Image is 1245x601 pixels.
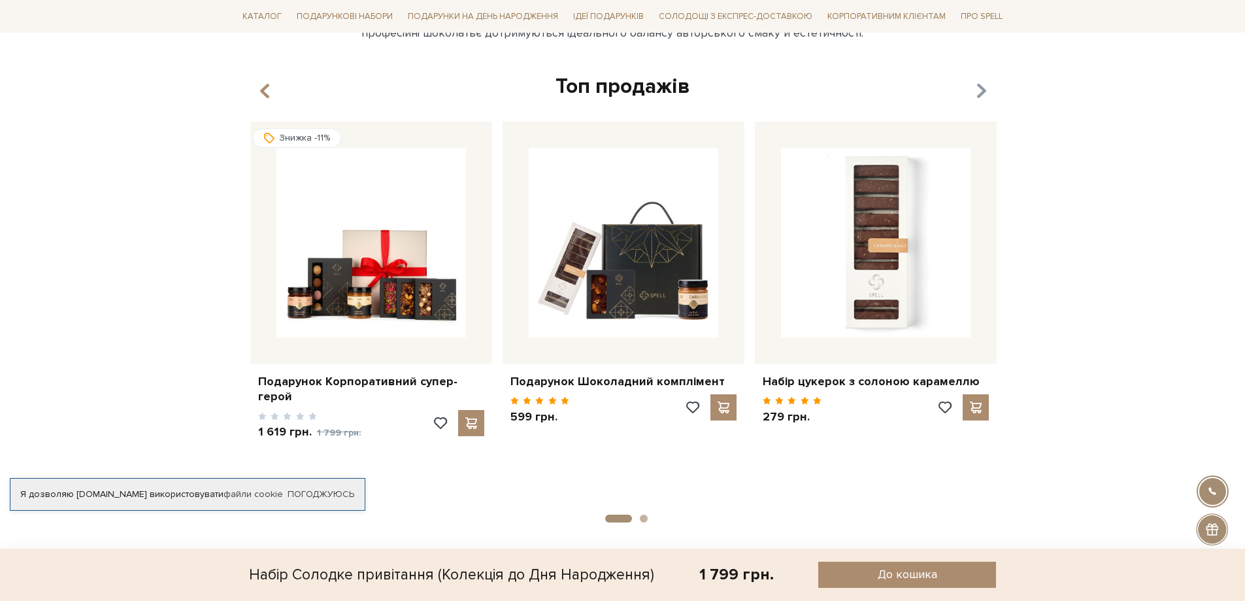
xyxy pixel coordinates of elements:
button: До кошика [818,562,996,588]
a: файли cookie [224,489,283,500]
span: 1 799 грн. [317,427,361,438]
a: Подарункові набори [291,7,398,27]
p: 279 грн. [763,409,822,424]
a: Каталог [237,7,287,27]
a: Про Spell [955,7,1008,27]
a: Подарунок Корпоративний супер-герой [258,374,484,405]
a: Корпоративним клієнтам [822,7,951,27]
div: 1 799 грн. [699,564,774,585]
div: Знижка -11% [253,128,341,148]
button: 2 of 2 [640,515,648,523]
p: 599 грн. [510,409,570,424]
a: Ідеї подарунків [568,7,649,27]
div: Я дозволяю [DOMAIN_NAME] використовувати [10,489,365,500]
div: Топ продажів [245,73,1001,101]
a: Набір цукерок з солоною карамеллю [763,374,989,389]
button: 1 of 2 [605,515,632,523]
div: Набір Солодке привітання (Колекція до Дня Народження) [249,562,654,588]
a: Подарунки на День народження [403,7,563,27]
a: Солодощі з експрес-доставкою [654,5,818,27]
a: Подарунок Шоколадний комплімент [510,374,737,389]
p: 1 619 грн. [258,424,361,440]
span: До кошика [878,567,937,582]
a: Погоджуюсь [288,489,354,500]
